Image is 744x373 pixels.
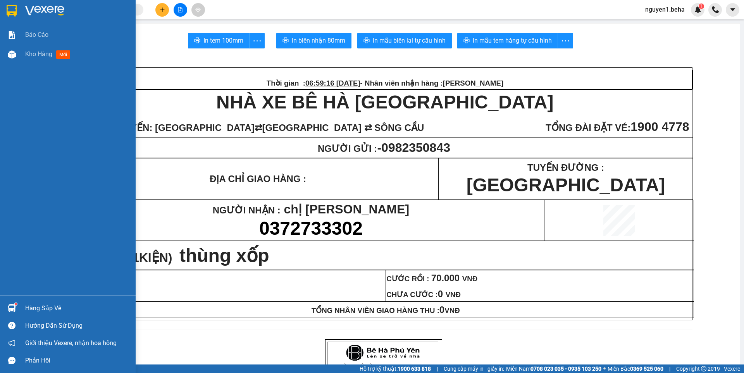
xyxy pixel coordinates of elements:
[360,364,431,373] span: Hỗ trợ kỹ thuật:
[386,290,461,299] span: CHƯA CƯỚC :
[694,6,701,13] img: icon-new-feature
[439,304,444,315] span: 0
[250,36,264,46] span: more
[318,143,453,154] span: NGƯỜI GỬI :
[25,355,130,366] div: Phản hồi
[8,31,16,39] img: solution-icon
[457,33,558,48] button: printerIn mẫu tem hàng tự cấu hình
[255,122,262,133] span: ⇄
[506,364,601,373] span: Miền Nam
[603,367,606,370] span: ⚪️
[467,175,665,195] span: [GEOGRAPHIC_DATA]
[284,202,410,216] span: chị [PERSON_NAME]
[398,366,431,372] strong: 1900 633 818
[177,7,183,12] span: file-add
[292,36,345,45] span: In biên nhận 80mm
[729,6,736,13] span: caret-down
[188,33,250,48] button: printerIn tem 100mm
[194,37,200,45] span: printer
[386,275,477,283] span: CƯỚC RỒI :
[381,141,450,155] span: 0982350843
[305,79,360,87] span: 06:59:16 [DATE]
[7,5,17,17] img: logo-vxr
[179,245,269,266] span: thùng xốp
[25,30,48,40] span: Báo cáo
[155,3,169,17] button: plus
[210,174,306,184] strong: ĐỊA CHỈ GIAO HÀNG :
[203,36,243,45] span: In tem 100mm
[25,320,130,332] div: Hướng dẫn sử dụng
[473,36,552,45] span: In mẫu tem hàng tự cấu hình
[336,363,430,369] strong: NHÀ XE BÊ HÀ [GEOGRAPHIC_DATA]
[460,275,477,283] span: VNĐ
[639,5,691,14] span: nguyen1.beha
[558,33,573,48] button: more
[259,218,363,239] span: 0372733302
[630,366,663,372] strong: 0369 525 060
[630,120,689,134] span: 1900 4778
[357,33,452,48] button: printerIn mẫu biên lai tự cấu hình
[530,366,601,372] strong: 0708 023 035 - 0935 103 250
[216,92,553,112] strong: NHÀ XE BÊ HÀ [GEOGRAPHIC_DATA]
[8,304,16,312] img: warehouse-icon
[25,338,117,348] span: Giới thiệu Vexere, nhận hoa hồng
[139,251,172,265] span: KIỆN)
[726,3,739,17] button: caret-down
[118,122,254,133] span: TUYẾN: [GEOGRAPHIC_DATA]
[174,3,187,17] button: file-add
[439,306,460,315] span: VNĐ
[276,33,351,48] button: printerIn biên nhận 80mm
[363,37,370,45] span: printer
[8,357,15,364] span: message
[25,303,130,314] div: Hàng sắp về
[438,289,443,299] span: 0
[262,122,424,133] span: [GEOGRAPHIC_DATA] ⇄ SÔNG CẦU
[267,79,503,87] span: Thời gian : - Nhân viên nhận hàng :
[443,79,504,87] span: [PERSON_NAME]
[15,303,17,305] sup: 1
[444,364,504,373] span: Cung cấp máy in - giấy in:
[25,50,52,58] span: Kho hàng
[443,290,461,299] span: VNĐ
[463,37,470,45] span: printer
[56,50,70,59] span: mới
[437,364,438,373] span: |
[160,7,165,12] span: plus
[701,366,706,371] span: copyright
[213,205,281,215] span: NGƯỜI NHẬN :
[669,364,670,373] span: |
[527,162,604,173] span: TUYẾN ĐƯỜNG :
[699,3,704,9] sup: 1
[249,33,265,48] button: more
[191,3,205,17] button: aim
[431,273,460,283] span: 70.000
[608,364,663,373] span: Miền Bắc
[312,306,460,315] span: TỔNG NHÂN VIÊN GIAO HÀNG THU :
[546,122,630,133] span: TỔNG ĐÀI ĐẶT VÉ:
[8,50,16,58] img: warehouse-icon
[373,36,446,45] span: In mẫu biên lai tự cấu hình
[558,36,573,46] span: more
[282,37,289,45] span: printer
[8,339,15,347] span: notification
[700,3,703,9] span: 1
[195,7,201,12] span: aim
[377,141,450,155] span: -
[712,6,719,13] img: phone-icon
[8,322,15,329] span: question-circle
